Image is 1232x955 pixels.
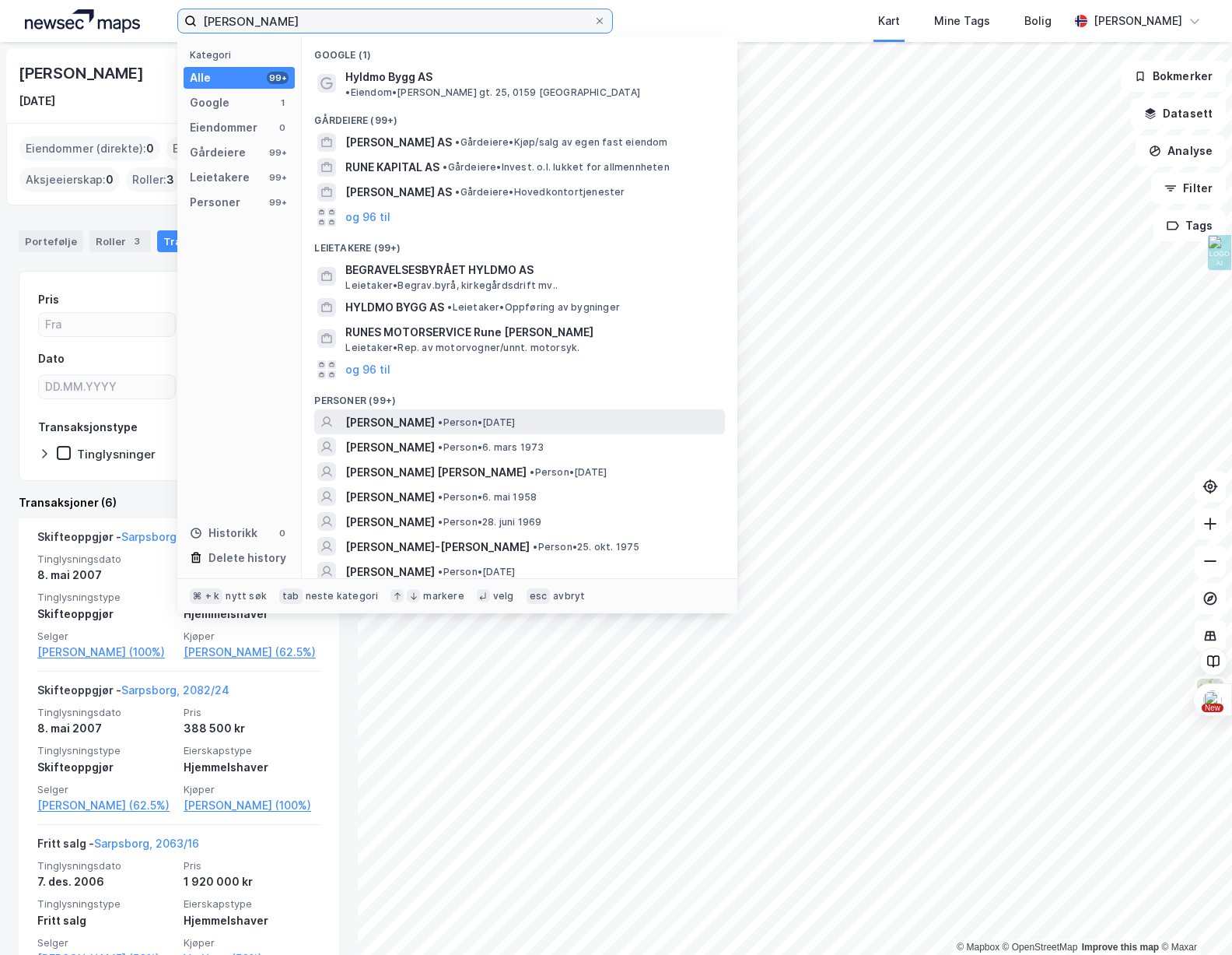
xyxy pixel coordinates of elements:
div: 8. mai 2007 [37,566,174,585]
div: [PERSON_NAME] [1094,12,1182,30]
span: • [438,441,443,453]
a: Mapbox [957,942,999,953]
div: Bolig [1024,12,1052,30]
div: Fritt salg [37,911,174,930]
span: HYLDMO BYGG AS [345,298,444,317]
span: Person • 25. okt. 1975 [533,541,639,553]
button: og 96 til [345,208,390,226]
span: Leietaker • Oppføring av bygninger [447,301,620,314]
span: [PERSON_NAME] AS [345,183,452,202]
span: 0 [146,139,154,158]
input: Fra [39,313,175,336]
span: Selger [37,936,174,950]
span: Person • [DATE] [530,466,607,479]
div: Google [190,93,229,112]
div: Gårdeiere (99+) [302,102,737,130]
div: Tinglysninger [77,447,156,462]
div: Aksjeeierskap : [19,167,120,192]
div: Skifteoppgjør - [37,681,229,706]
div: Roller : [126,167,180,192]
span: RUNES MOTORSERVICE Rune [PERSON_NAME] [345,323,719,342]
span: Leietaker • Begrav.byrå, kirkegårdsdrift mv.. [345,279,558,292]
div: Leietakere [190,168,250,187]
a: [PERSON_NAME] (62.5%) [184,643,320,662]
div: Google (1) [302,37,737,65]
div: [PERSON_NAME] [19,61,146,86]
div: Kategori [190,49,295,61]
div: 99+ [267,196,289,209]
span: • [533,541,537,553]
div: avbryt [553,590,585,602]
a: [PERSON_NAME] (100%) [37,643,174,662]
div: Dato [38,349,65,368]
div: Skifteoppgjør [37,758,174,777]
span: [PERSON_NAME] [PERSON_NAME] [345,463,527,482]
span: Tinglysningstype [37,744,174,757]
div: 3 [129,233,145,249]
span: Selger [37,783,174,796]
span: Tinglysningsdato [37,859,174,872]
div: Skifteoppgjør - [37,528,229,553]
input: DD.MM.YYYY [39,375,175,399]
span: 3 [166,170,174,189]
span: Tinglysningstype [37,897,174,911]
span: Kjøper [184,936,320,950]
span: Tinglysningsdato [37,553,174,566]
span: [PERSON_NAME]-[PERSON_NAME] [345,538,530,556]
div: Alle [190,68,211,87]
div: 0 [276,121,289,134]
div: Delete history [208,549,286,567]
div: Portefølje [19,230,83,252]
div: [DATE] [19,92,55,111]
span: Tinglysningsdato [37,706,174,719]
span: Person • 6. mai 1958 [438,491,537,504]
span: • [345,86,350,98]
div: Eiendommer (Indirekte) : [166,136,317,161]
span: Person • 28. juni 1969 [438,516,541,528]
div: Pris [38,290,59,309]
span: [PERSON_NAME] [345,513,435,532]
div: neste kategori [306,590,379,602]
div: ⌘ + k [190,588,222,604]
span: Person • [DATE] [438,416,515,429]
div: esc [527,588,551,604]
div: 0 [276,527,289,539]
div: velg [493,590,514,602]
span: Tinglysningstype [37,591,174,604]
span: • [438,491,443,503]
div: 99+ [267,72,289,84]
span: [PERSON_NAME] AS [345,133,452,152]
img: logo.a4113a55bc3d86da70a041830d287a7e.svg [25,9,140,33]
div: Kontrollprogram for chat [1154,880,1232,955]
span: • [447,301,452,313]
span: Person • 6. mars 1973 [438,441,544,454]
div: Personer (99+) [302,382,737,410]
span: Gårdeiere • Invest. o.l. lukket for allmennheten [443,161,669,174]
div: 7. des. 2006 [37,872,174,891]
div: 388 500 kr [184,719,320,738]
div: tab [279,588,303,604]
div: 99+ [267,171,289,184]
span: • [455,136,460,148]
span: RUNE KAPITAL AS [345,158,439,177]
iframe: Chat Widget [1154,880,1232,955]
span: Eierskapstype [184,744,320,757]
span: [PERSON_NAME] [345,438,435,457]
span: Kjøper [184,630,320,643]
span: Hyldmo Bygg AS [345,68,432,86]
span: [PERSON_NAME] [345,488,435,507]
div: nytt søk [226,590,267,602]
div: Fritt salg - [37,834,199,859]
div: Leietakere (99+) [302,230,737,258]
div: 8. mai 2007 [37,719,174,738]
span: • [455,186,460,198]
a: OpenStreetMap [1003,942,1078,953]
button: Analyse [1136,135,1226,167]
div: Kart [878,12,900,30]
button: Datasett [1131,98,1226,129]
div: 1 [276,97,289,109]
div: Skifteoppgjør [37,605,174,623]
span: • [530,466,534,478]
span: Person • [DATE] [438,566,515,578]
span: Leietaker • Rep. av motorvogner/unnt. motorsyk. [345,342,579,354]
